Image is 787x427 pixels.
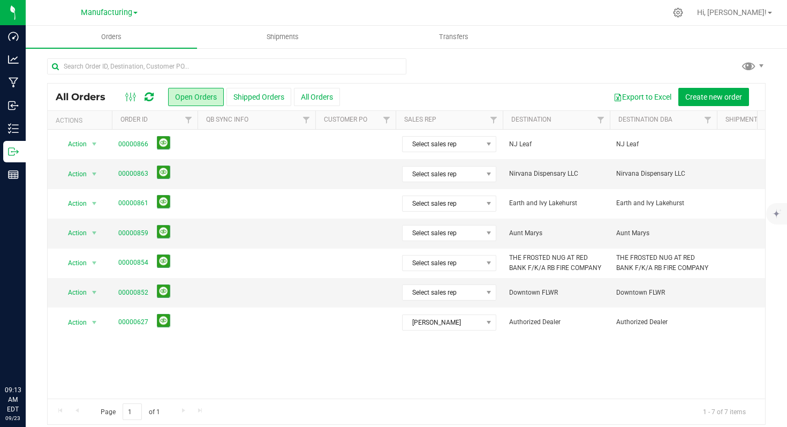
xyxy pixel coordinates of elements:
a: 00000627 [118,317,148,327]
span: Create new order [685,93,742,101]
span: select [88,226,101,241]
span: Aunt Marys [509,228,603,238]
span: Page of 1 [92,403,169,420]
button: Export to Excel [607,88,678,106]
a: 00000854 [118,258,148,268]
span: THE FROSTED NUG AT RED BANK F/K/A RB FIRE COMPANY [616,253,710,273]
span: Downtown FLWR [616,288,710,298]
span: Nirvana Dispensary LLC [509,169,603,179]
span: Select sales rep [403,167,482,182]
span: Downtown FLWR [509,288,603,298]
a: QB Sync Info [206,116,248,123]
span: Orders [87,32,136,42]
button: Shipped Orders [226,88,291,106]
input: Search Order ID, Destination, Customer PO... [47,58,406,74]
a: 00000866 [118,139,148,149]
input: 1 [123,403,142,420]
inline-svg: Inbound [8,100,19,111]
span: select [88,167,101,182]
a: Orders [26,26,197,48]
inline-svg: Manufacturing [8,77,19,88]
inline-svg: Analytics [8,54,19,65]
span: Action [58,315,87,330]
button: Create new order [678,88,749,106]
div: Manage settings [671,8,685,18]
span: All Orders [56,91,116,103]
inline-svg: Reports [8,169,19,180]
span: Nirvana Dispensary LLC [616,169,710,179]
span: Hi, [PERSON_NAME]! [697,8,767,17]
span: Select sales rep [403,226,482,241]
iframe: Resource center [11,341,43,373]
span: select [88,285,101,300]
span: [PERSON_NAME] [403,315,482,330]
div: Actions [56,117,108,124]
span: Action [58,256,87,271]
a: Filter [180,111,198,129]
a: Filter [699,111,717,129]
p: 09/23 [5,414,21,422]
a: Shipment [725,116,758,123]
span: THE FROSTED NUG AT RED BANK F/K/A RB FIRE COMPANY [509,253,603,273]
a: Shipments [197,26,368,48]
a: Sales Rep [404,116,436,123]
a: 00000859 [118,228,148,238]
span: NJ Leaf [509,139,603,149]
span: Action [58,196,87,211]
span: select [88,315,101,330]
span: Select sales rep [403,256,482,271]
a: Filter [592,111,610,129]
inline-svg: Dashboard [8,31,19,42]
span: NJ Leaf [616,139,710,149]
span: select [88,196,101,211]
span: Aunt Marys [616,228,710,238]
span: Action [58,285,87,300]
span: Action [58,226,87,241]
a: Order ID [120,116,148,123]
span: Select sales rep [403,196,482,211]
a: 00000863 [118,169,148,179]
inline-svg: Inventory [8,123,19,134]
inline-svg: Outbound [8,146,19,157]
span: Select sales rep [403,285,482,300]
a: 00000852 [118,288,148,298]
a: Customer PO [324,116,367,123]
a: Filter [378,111,396,129]
a: Filter [485,111,503,129]
a: Destination [511,116,551,123]
span: Select sales rep [403,137,482,152]
a: Destination DBA [618,116,672,123]
span: Earth and Ivy Lakehurst [509,198,603,208]
button: Open Orders [168,88,224,106]
span: Earth and Ivy Lakehurst [616,198,710,208]
button: All Orders [294,88,340,106]
span: select [88,256,101,271]
a: 00000861 [118,198,148,208]
a: Transfers [368,26,540,48]
p: 09:13 AM EDT [5,385,21,414]
span: Action [58,137,87,152]
span: Shipments [252,32,313,42]
span: Transfers [425,32,483,42]
span: Authorized Dealer [616,317,710,327]
span: 1 - 7 of 7 items [694,403,754,419]
span: Manufacturing [81,8,132,17]
span: Action [58,167,87,182]
span: select [88,137,101,152]
span: Authorized Dealer [509,317,603,327]
a: Filter [298,111,315,129]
